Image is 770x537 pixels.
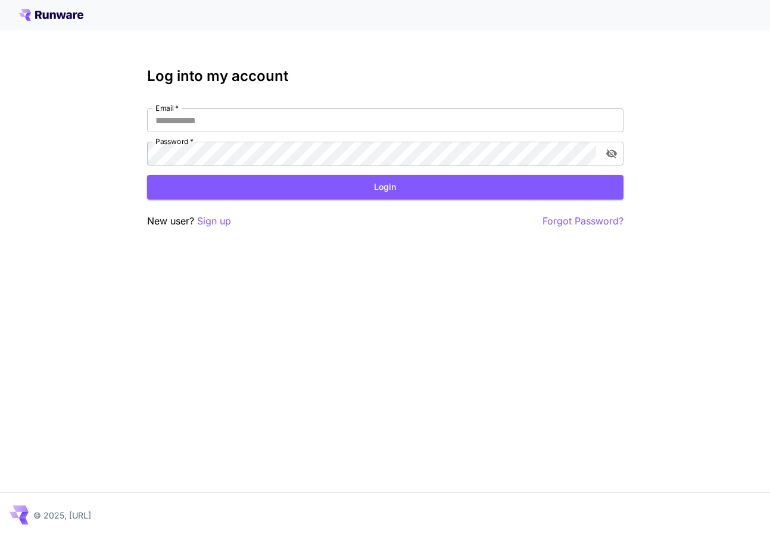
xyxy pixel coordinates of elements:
h3: Log into my account [147,68,624,85]
button: Sign up [197,214,231,229]
button: toggle password visibility [601,143,622,164]
p: New user? [147,214,231,229]
button: Login [147,175,624,199]
label: Email [155,103,179,113]
p: © 2025, [URL] [33,509,91,522]
button: Forgot Password? [543,214,624,229]
label: Password [155,136,194,146]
